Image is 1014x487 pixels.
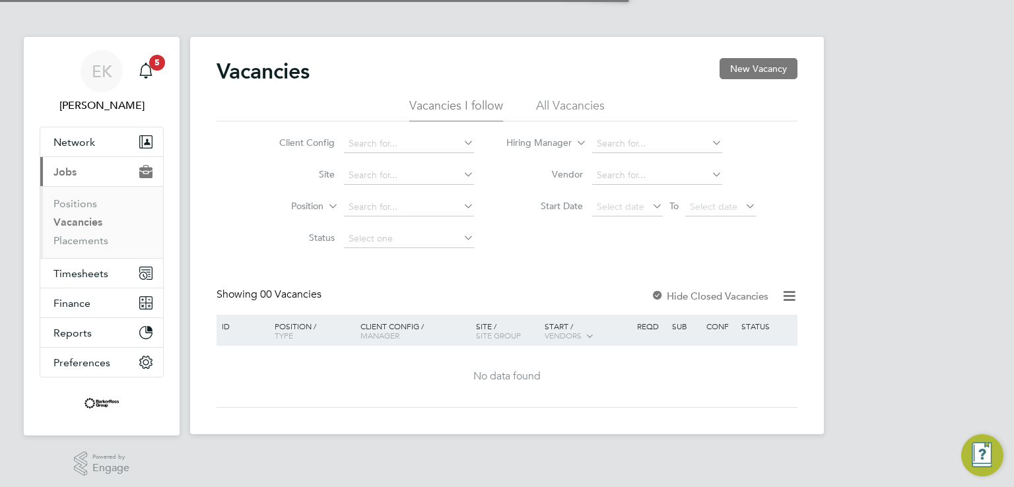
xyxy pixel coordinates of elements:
[344,230,474,248] input: Select one
[720,58,797,79] button: New Vacancy
[541,315,634,348] div: Start /
[344,198,474,216] input: Search for...
[40,98,164,114] span: Ellie Kerry
[592,135,722,153] input: Search for...
[40,157,163,186] button: Jobs
[496,137,572,150] label: Hiring Manager
[507,168,583,180] label: Vendor
[597,201,644,212] span: Select date
[40,391,164,412] a: Go to home page
[592,166,722,185] input: Search for...
[344,166,474,185] input: Search for...
[40,288,163,317] button: Finance
[259,232,335,243] label: Status
[259,168,335,180] label: Site
[53,197,97,210] a: Positions
[53,234,108,247] a: Placements
[536,98,605,121] li: All Vacancies
[634,315,668,337] div: Reqd
[53,297,90,309] span: Finance
[669,315,703,337] div: Sub
[40,50,164,114] a: EK[PERSON_NAME]
[360,330,399,341] span: Manager
[217,288,324,302] div: Showing
[473,315,542,346] div: Site /
[53,136,95,148] span: Network
[24,37,180,436] nav: Main navigation
[260,288,321,301] span: 00 Vacancies
[53,267,108,280] span: Timesheets
[92,451,129,463] span: Powered by
[40,259,163,288] button: Timesheets
[92,63,112,80] span: EK
[53,216,102,228] a: Vacancies
[665,197,683,214] span: To
[507,200,583,212] label: Start Date
[476,330,521,341] span: Site Group
[92,463,129,474] span: Engage
[248,200,323,213] label: Position
[690,201,737,212] span: Select date
[219,370,795,383] div: No data found
[53,166,77,178] span: Jobs
[703,315,737,337] div: Conf
[738,315,795,337] div: Status
[149,55,165,71] span: 5
[80,391,123,412] img: barkerross1-logo-retina.png
[40,348,163,377] button: Preferences
[357,315,473,346] div: Client Config /
[53,327,92,339] span: Reports
[409,98,503,121] li: Vacancies I follow
[265,315,357,346] div: Position /
[545,330,582,341] span: Vendors
[275,330,293,341] span: Type
[40,318,163,347] button: Reports
[53,356,110,369] span: Preferences
[961,434,1003,476] button: Engage Resource Center
[40,127,163,156] button: Network
[40,186,163,258] div: Jobs
[133,50,159,92] a: 5
[217,58,310,84] h2: Vacancies
[219,315,265,337] div: ID
[259,137,335,148] label: Client Config
[344,135,474,153] input: Search for...
[74,451,130,476] a: Powered byEngage
[651,290,768,302] label: Hide Closed Vacancies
